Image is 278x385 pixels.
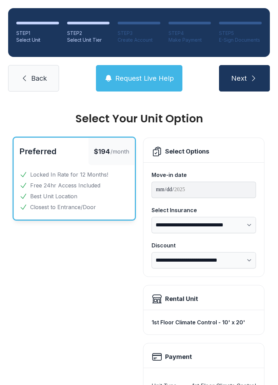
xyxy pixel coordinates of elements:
[168,30,211,37] div: STEP 4
[30,203,96,211] span: Closest to Entrance/Door
[30,170,108,179] span: Locked In Rate for 12 Months!
[94,147,110,156] span: $194
[231,74,247,83] span: Next
[219,37,262,43] div: E-Sign Documents
[16,37,59,43] div: Select Unit
[115,74,174,83] span: Request Live Help
[152,171,256,179] div: Move-in date
[165,294,198,304] div: Rental Unit
[219,30,262,37] div: STEP 5
[165,352,192,362] h2: Payment
[30,192,77,200] span: Best Unit Location
[19,146,57,157] button: Preferred
[152,217,256,233] select: Select Insurance
[111,147,129,156] span: /month
[152,252,256,268] select: Discount
[67,37,110,43] div: Select Unit Tier
[152,241,256,249] div: Discount
[168,37,211,43] div: Make Payment
[14,113,264,124] div: Select Your Unit Option
[30,181,100,189] span: Free 24hr Access Included
[19,146,57,156] span: Preferred
[118,30,160,37] div: STEP 3
[152,182,256,198] input: Move-in date
[152,206,256,214] div: Select Insurance
[165,147,209,156] div: Select Options
[152,316,256,329] div: 1st Floor Climate Control - 10' x 20'
[118,37,160,43] div: Create Account
[31,74,47,83] span: Back
[67,30,110,37] div: STEP 2
[16,30,59,37] div: STEP 1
